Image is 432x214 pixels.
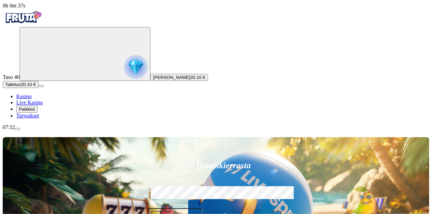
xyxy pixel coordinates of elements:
span: 07:52 [3,124,15,130]
span: Taso 40 [3,74,20,80]
span: Palkkiot [19,107,35,112]
button: menu [39,85,44,87]
span: [PERSON_NAME] [153,75,190,80]
button: Palkkiot [16,106,38,113]
label: €150 [194,185,238,205]
a: Live Kasino [16,100,43,105]
span: user session time [3,3,25,8]
span: 20.10 € [190,75,205,80]
button: [PERSON_NAME]20.10 € [150,74,208,81]
nav: Primary [3,9,429,119]
span: 20.10 € [21,82,36,87]
img: Fruta [3,9,43,26]
img: reward progress [124,55,148,79]
button: reward progress [20,27,150,81]
button: Talletusplus icon20.10 € [3,81,39,88]
nav: Main menu [3,93,429,119]
button: menu [15,128,20,130]
label: €250 [240,185,283,205]
a: Kasino [16,93,32,99]
span: Talletus [5,82,21,87]
label: €50 [149,185,192,205]
a: Fruta [3,21,43,27]
a: Tarjoukset [16,113,39,119]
